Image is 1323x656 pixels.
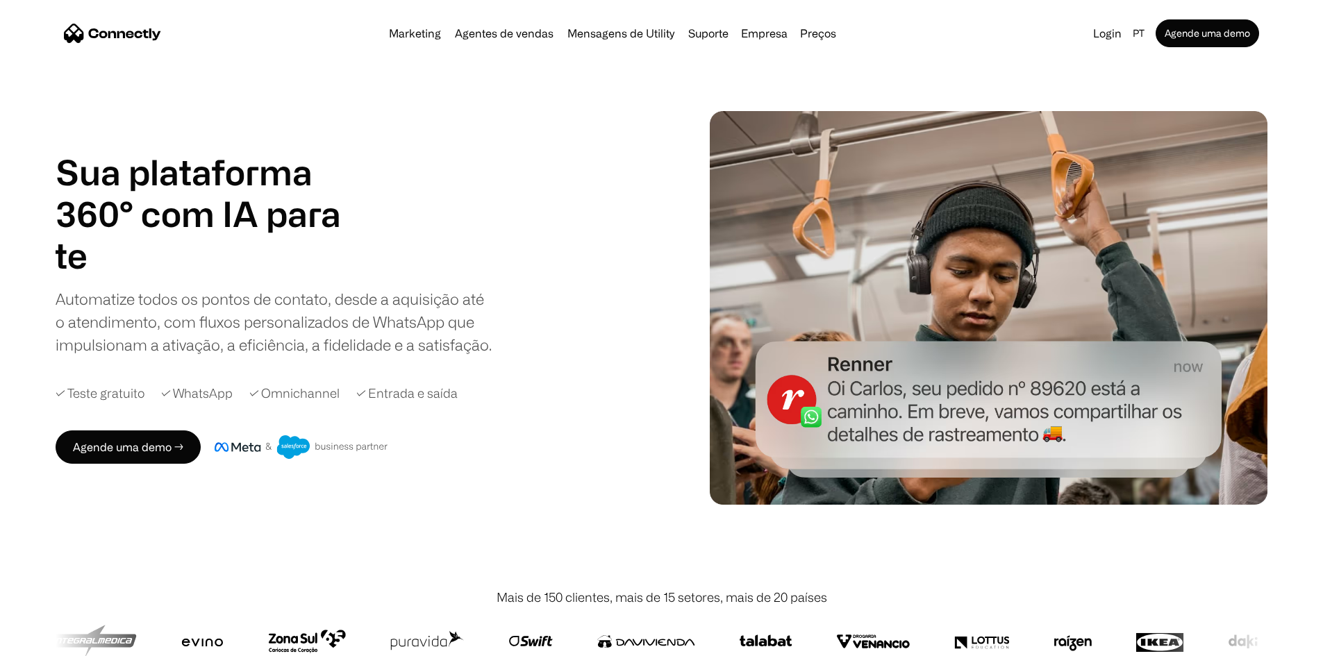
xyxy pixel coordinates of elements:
div: Empresa [737,24,792,43]
div: Automatize todos os pontos de contato, desde a aquisição até o atendimento, com fluxos personaliz... [56,287,493,356]
h1: Sua plataforma 360° com IA para [56,151,375,235]
a: Mensagens de Utility [562,28,680,39]
div: pt [1127,24,1153,43]
a: Agende uma demo → [56,430,201,464]
aside: Language selected: Português (Brasil) [14,630,83,651]
div: ✓ Entrada e saída [356,384,458,403]
a: home [64,23,161,44]
div: ✓ Omnichannel [249,384,340,403]
a: Login [1088,24,1127,43]
img: Meta e crachá de parceiro de negócios do Salesforce. [215,435,388,459]
div: ✓ Teste gratuito [56,384,144,403]
div: pt [1133,24,1145,43]
ul: Language list [28,632,83,651]
a: Suporte [683,28,734,39]
a: Marketing [383,28,447,39]
div: carousel [56,235,375,276]
div: Mais de 150 clientes, mais de 15 setores, mais de 20 países [497,588,827,607]
a: Preços [794,28,842,39]
div: Empresa [741,24,788,43]
div: ✓ WhatsApp [161,384,233,403]
a: Agentes de vendas [449,28,559,39]
a: Agende uma demo [1156,19,1259,47]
